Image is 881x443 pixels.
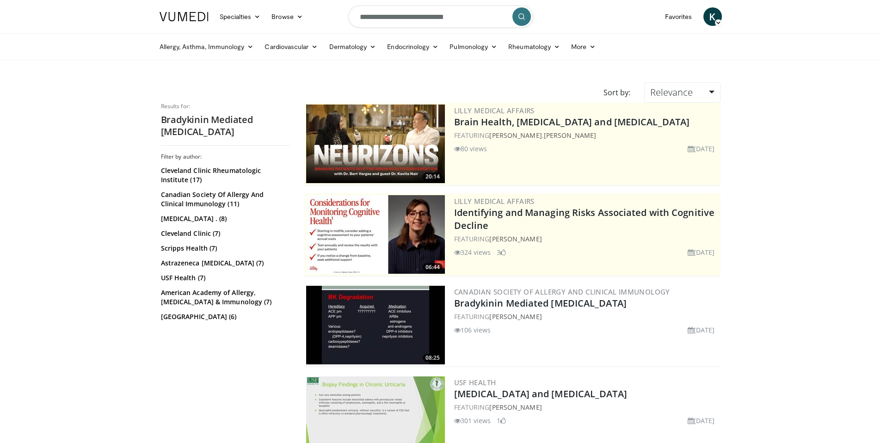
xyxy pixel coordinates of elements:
[454,130,719,140] div: FEATURING ,
[497,416,506,425] li: 1
[566,37,601,56] a: More
[161,229,288,238] a: Cleveland Clinic (7)
[503,37,566,56] a: Rheumatology
[382,37,444,56] a: Endocrinology
[454,287,670,296] a: Canadian Society of Allergy and Clinical Immunology
[161,312,288,321] a: [GEOGRAPHIC_DATA] (6)
[454,388,627,400] a: [MEDICAL_DATA] and [MEDICAL_DATA]
[688,325,715,335] li: [DATE]
[497,247,506,257] li: 3
[266,7,308,26] a: Browse
[703,7,722,26] a: K
[489,312,542,321] a: [PERSON_NAME]
[306,195,445,274] img: fc5f84e2-5eb7-4c65-9fa9-08971b8c96b8.jpg.300x170_q85_crop-smart_upscale.jpg
[214,7,266,26] a: Specialties
[688,247,715,257] li: [DATE]
[348,6,533,28] input: Search topics, interventions
[644,82,720,103] a: Relevance
[259,37,323,56] a: Cardiovascular
[324,37,382,56] a: Dermatology
[306,286,445,364] a: 08:25
[454,197,535,206] a: Lilly Medical Affairs
[454,116,690,128] a: Brain Health, [MEDICAL_DATA] and [MEDICAL_DATA]
[423,354,443,362] span: 08:25
[161,153,290,160] h3: Filter by author:
[597,82,637,103] div: Sort by:
[659,7,698,26] a: Favorites
[454,144,487,154] li: 80 views
[154,37,259,56] a: Allergy, Asthma, Immunology
[650,86,693,98] span: Relevance
[161,244,288,253] a: Scripps Health (7)
[306,286,445,364] img: 1e74b66e-2ed4-4d40-a1bf-718adf83b69e.300x170_q85_crop-smart_upscale.jpg
[161,214,288,223] a: [MEDICAL_DATA] . (8)
[489,403,542,412] a: [PERSON_NAME]
[306,105,445,183] a: 20:14
[454,206,715,232] a: Identifying and Managing Risks Associated with Cognitive Decline
[489,234,542,243] a: [PERSON_NAME]
[306,105,445,183] img: ca157f26-4c4a-49fd-8611-8e91f7be245d.png.300x170_q85_crop-smart_upscale.jpg
[454,234,719,244] div: FEATURING
[161,166,288,185] a: Cleveland Clinic Rheumatologic Institute (17)
[161,288,288,307] a: American Academy of Allergy, [MEDICAL_DATA] & Immunology (7)
[423,172,443,181] span: 20:14
[444,37,503,56] a: Pulmonology
[454,297,627,309] a: Bradykinin Mediated [MEDICAL_DATA]
[454,402,719,412] div: FEATURING
[454,378,496,387] a: USF Health
[454,325,491,335] li: 106 views
[544,131,596,140] a: [PERSON_NAME]
[161,103,290,110] p: Results for:
[161,258,288,268] a: Astrazeneca [MEDICAL_DATA] (7)
[454,416,491,425] li: 301 views
[306,195,445,274] a: 06:44
[688,144,715,154] li: [DATE]
[454,247,491,257] li: 324 views
[688,416,715,425] li: [DATE]
[161,114,290,138] h2: Bradykinin Mediated [MEDICAL_DATA]
[160,12,209,21] img: VuMedi Logo
[161,190,288,209] a: Canadian Society Of Allergy And Clinical Immunology (11)
[454,312,719,321] div: FEATURING
[161,273,288,283] a: USF Health (7)
[454,106,535,115] a: Lilly Medical Affairs
[489,131,542,140] a: [PERSON_NAME]
[423,263,443,271] span: 06:44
